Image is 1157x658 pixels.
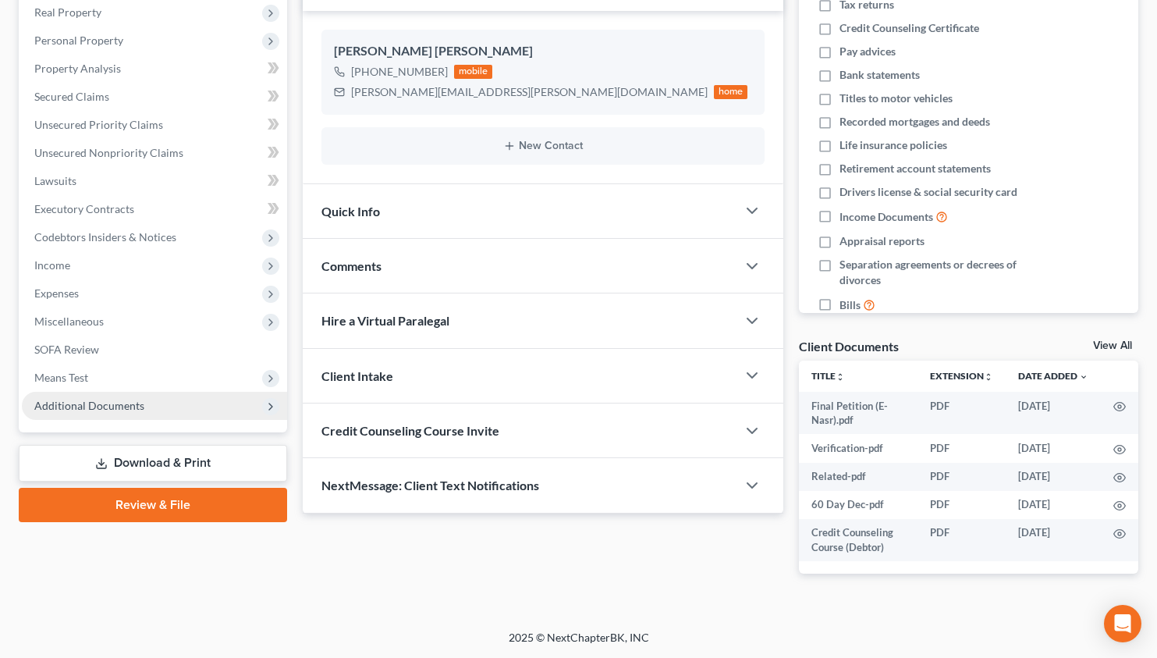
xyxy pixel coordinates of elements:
td: PDF [917,392,1006,435]
span: Quick Info [321,204,380,219]
span: Secured Claims [34,90,109,103]
a: Executory Contracts [22,195,287,223]
td: [DATE] [1006,463,1101,491]
div: 2025 © NextChapterBK, INC [134,630,1024,658]
span: Codebtors Insiders & Notices [34,230,176,244]
span: Retirement account statements [839,161,991,176]
span: Appraisal reports [839,233,925,249]
div: [PERSON_NAME][EMAIL_ADDRESS][PERSON_NAME][DOMAIN_NAME] [351,84,708,100]
span: Life insurance policies [839,137,947,153]
div: [PHONE_NUMBER] [351,64,448,80]
a: Unsecured Nonpriority Claims [22,139,287,167]
span: Income Documents [839,209,933,225]
span: Credit Counseling Certificate [839,20,979,36]
span: Means Test [34,371,88,384]
td: [DATE] [1006,434,1101,462]
span: Additional Documents [34,399,144,412]
td: [DATE] [1006,519,1101,562]
td: Credit Counseling Course (Debtor) [799,519,917,562]
span: Income [34,258,70,272]
span: Recorded mortgages and deeds [839,114,990,130]
span: Unsecured Nonpriority Claims [34,146,183,159]
a: Unsecured Priority Claims [22,111,287,139]
td: [DATE] [1006,491,1101,519]
td: Related-pdf [799,463,917,491]
i: expand_more [1079,372,1088,382]
span: Titles to motor vehicles [839,91,953,106]
div: Open Intercom Messenger [1104,605,1141,642]
span: Comments [321,258,382,273]
a: SOFA Review [22,336,287,364]
a: Property Analysis [22,55,287,83]
span: Drivers license & social security card [839,184,1017,200]
a: Lawsuits [22,167,287,195]
span: Hire a Virtual Paralegal [321,313,449,328]
div: [PERSON_NAME] [PERSON_NAME] [334,42,753,61]
div: Client Documents [799,338,899,354]
span: Property Analysis [34,62,121,75]
span: NextMessage: Client Text Notifications [321,478,539,493]
span: Pay advices [839,44,896,59]
a: Review & File [19,488,287,522]
td: PDF [917,463,1006,491]
i: unfold_more [984,372,993,382]
td: 60 Day Dec-pdf [799,491,917,519]
span: Client Intake [321,368,393,383]
span: Bank statements [839,67,920,83]
td: PDF [917,519,1006,562]
a: View All [1093,340,1132,351]
span: Separation agreements or decrees of divorces [839,257,1040,288]
a: Titleunfold_more [811,370,845,382]
span: Executory Contracts [34,202,134,215]
td: PDF [917,434,1006,462]
span: Lawsuits [34,174,76,187]
button: New Contact [334,140,753,152]
span: Bills [839,297,861,313]
div: mobile [454,65,493,79]
a: Date Added expand_more [1018,370,1088,382]
span: Expenses [34,286,79,300]
span: Miscellaneous [34,315,104,328]
td: [DATE] [1006,392,1101,435]
span: SOFA Review [34,343,99,356]
td: Final Petition (E- Nasr).pdf [799,392,917,435]
td: Verification-pdf [799,434,917,462]
td: PDF [917,491,1006,519]
span: Credit Counseling Course Invite [321,423,499,438]
a: Extensionunfold_more [930,370,993,382]
span: Unsecured Priority Claims [34,118,163,131]
i: unfold_more [836,372,845,382]
a: Secured Claims [22,83,287,111]
div: home [714,85,748,99]
span: Real Property [34,5,101,19]
span: Personal Property [34,34,123,47]
a: Download & Print [19,445,287,482]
